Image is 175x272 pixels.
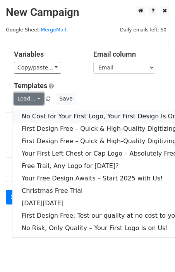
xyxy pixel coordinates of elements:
[6,6,169,19] h2: New Campaign
[14,62,61,74] a: Copy/paste...
[14,81,47,90] a: Templates
[6,190,31,204] a: Send
[117,27,169,33] a: Daily emails left: 50
[117,26,169,34] span: Daily emails left: 50
[6,27,66,33] small: Google Sheet:
[41,27,66,33] a: MergeMail
[14,93,44,105] a: Load...
[93,50,161,59] h5: Email column
[14,50,82,59] h5: Variables
[56,93,76,105] button: Save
